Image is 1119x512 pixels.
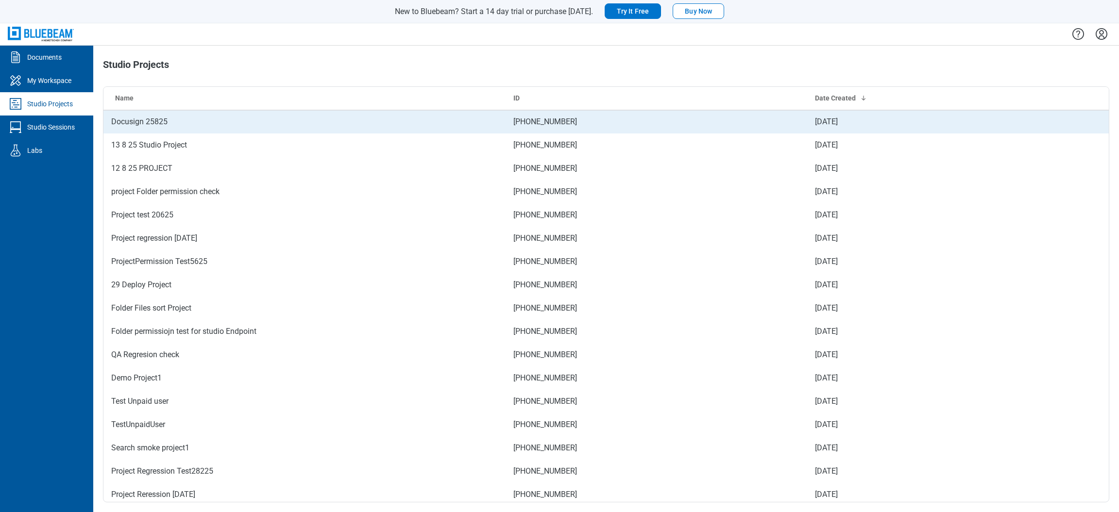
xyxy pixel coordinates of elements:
[513,93,799,103] div: ID
[506,413,807,436] td: [PHONE_NUMBER]
[506,460,807,483] td: [PHONE_NUMBER]
[506,157,807,180] td: [PHONE_NUMBER]
[103,59,169,75] h1: Studio Projects
[506,390,807,413] td: [PHONE_NUMBER]
[506,320,807,343] td: [PHONE_NUMBER]
[103,320,506,343] td: Folder permissiojn test for studio Endpoint
[807,157,1008,180] td: [DATE]
[807,227,1008,250] td: [DATE]
[103,273,506,297] td: 29 Deploy Project
[8,27,74,41] img: Bluebeam, Inc.
[506,227,807,250] td: [PHONE_NUMBER]
[807,436,1008,460] td: [DATE]
[506,436,807,460] td: [PHONE_NUMBER]
[506,110,807,133] td: [PHONE_NUMBER]
[807,250,1008,273] td: [DATE]
[506,366,807,390] td: [PHONE_NUMBER]
[807,483,1008,506] td: [DATE]
[103,460,506,483] td: Project Regression Test28225
[8,119,23,135] svg: Studio Sessions
[506,250,807,273] td: [PHONE_NUMBER]
[605,3,661,19] button: Try It Free
[807,203,1008,227] td: [DATE]
[27,122,75,132] div: Studio Sessions
[506,180,807,203] td: [PHONE_NUMBER]
[807,273,1008,297] td: [DATE]
[807,320,1008,343] td: [DATE]
[8,96,23,112] svg: Studio Projects
[103,180,506,203] td: project Folder permission check
[103,157,506,180] td: 12 8 25 PROJECT
[807,110,1008,133] td: [DATE]
[103,203,506,227] td: Project test 20625
[506,133,807,157] td: [PHONE_NUMBER]
[807,413,1008,436] td: [DATE]
[506,273,807,297] td: [PHONE_NUMBER]
[506,203,807,227] td: [PHONE_NUMBER]
[103,436,506,460] td: Search smoke project1
[673,3,724,19] button: Buy Now
[506,483,807,506] td: [PHONE_NUMBER]
[103,413,506,436] td: TestUnpaidUser
[27,52,62,62] div: Documents
[8,73,23,88] svg: My Workspace
[103,133,506,157] td: 13 8 25 Studio Project
[103,366,506,390] td: Demo Project1
[103,483,506,506] td: Project Reression [DATE]
[815,93,1000,103] div: Date Created
[807,460,1008,483] td: [DATE]
[8,50,23,65] svg: Documents
[1094,26,1109,42] button: Settings
[8,143,23,158] svg: Labs
[506,343,807,366] td: [PHONE_NUMBER]
[807,180,1008,203] td: [DATE]
[115,93,498,103] div: Name
[103,227,506,250] td: Project regression [DATE]
[103,110,506,133] td: Docusign 25825
[395,7,593,16] span: New to Bluebeam? Start a 14 day trial or purchase [DATE].
[807,297,1008,320] td: [DATE]
[103,390,506,413] td: Test Unpaid user
[27,76,71,85] div: My Workspace
[807,390,1008,413] td: [DATE]
[506,297,807,320] td: [PHONE_NUMBER]
[807,343,1008,366] td: [DATE]
[103,297,506,320] td: Folder Files sort Project
[27,146,42,155] div: Labs
[807,133,1008,157] td: [DATE]
[27,99,73,109] div: Studio Projects
[807,366,1008,390] td: [DATE]
[103,250,506,273] td: ProjectPermission Test5625
[103,343,506,366] td: QA Regresion check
